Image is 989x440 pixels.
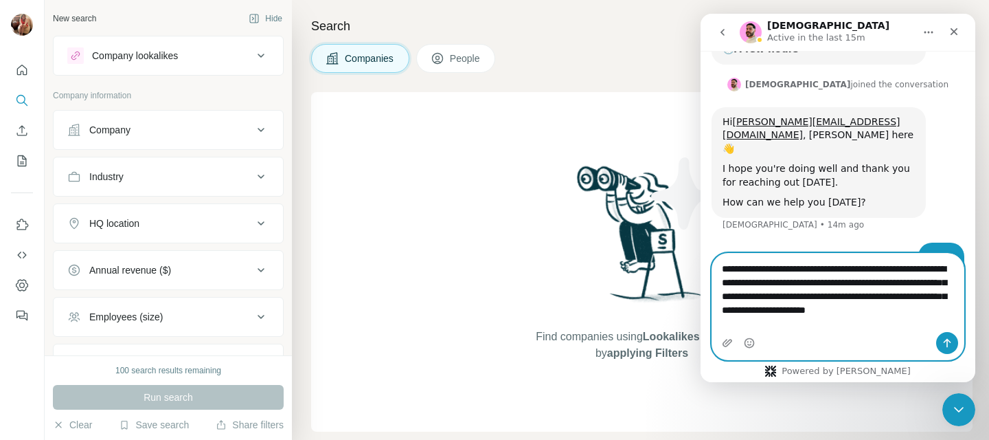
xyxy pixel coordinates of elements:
[345,52,395,65] span: Companies
[54,39,283,72] button: Company lookalikes
[532,329,751,362] span: Find companies using or by
[11,148,33,173] button: My lists
[643,331,738,342] span: Lookalikes search
[607,347,688,359] span: applying Filters
[450,52,481,65] span: People
[11,243,33,267] button: Use Surfe API
[11,88,33,113] button: Search
[11,303,33,328] button: Feedback
[89,123,130,137] div: Company
[89,263,171,277] div: Annual revenue ($)
[54,160,283,193] button: Industry
[54,347,283,380] button: Technologies
[53,12,96,25] div: New search
[11,118,33,143] button: Enrich CSV
[92,49,178,63] div: Company lookalikes
[89,217,139,230] div: HQ location
[54,300,283,333] button: Employees (size)
[54,254,283,287] button: Annual revenue ($)
[642,147,766,271] img: Surfe Illustration - Stars
[571,162,714,316] img: Surfe Illustration - Woman searching with binoculars
[11,58,33,82] button: Quick start
[216,418,284,432] button: Share filters
[54,207,283,240] button: HQ location
[239,8,292,29] button: Hide
[115,364,221,377] div: 100 search results remaining
[311,16,973,36] h4: Search
[701,14,975,382] iframe: Intercom live chat
[53,89,284,102] p: Company information
[89,170,124,184] div: Industry
[119,418,189,432] button: Save search
[11,14,33,36] img: Avatar
[11,273,33,298] button: Dashboard
[89,310,163,324] div: Employees (size)
[54,113,283,146] button: Company
[11,212,33,237] button: Use Surfe on LinkedIn
[942,393,975,426] iframe: Intercom live chat
[53,418,92,432] button: Clear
